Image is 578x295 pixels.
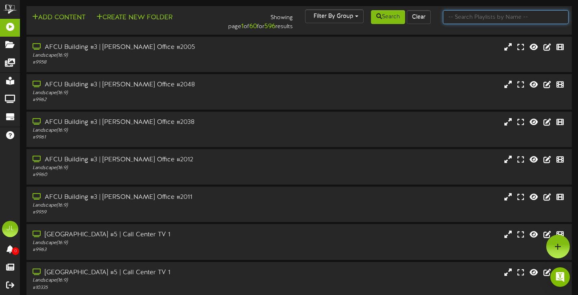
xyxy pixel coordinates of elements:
div: [GEOGRAPHIC_DATA] #5 | Call Center TV 1 [33,268,248,277]
div: Showing page of for results [207,9,299,31]
div: Open Intercom Messenger [550,267,570,287]
div: Landscape ( 16:9 ) [33,52,248,59]
div: JL [2,221,18,237]
span: 0 [12,247,19,255]
div: Landscape ( 16:9 ) [33,90,248,97]
div: # 9960 [33,172,248,178]
div: # 9963 [33,247,248,253]
div: Landscape ( 16:9 ) [33,240,248,247]
div: [GEOGRAPHIC_DATA] #5 | Call Center TV 1 [33,230,248,240]
div: AFCU Building #3 | [PERSON_NAME] Office #2012 [33,155,248,165]
strong: 596 [264,23,275,30]
div: AFCU Building #3 | [PERSON_NAME] Office #2048 [33,80,248,90]
div: AFCU Building #3 | [PERSON_NAME] Office #2005 [33,43,248,52]
div: Landscape ( 16:9 ) [33,277,248,284]
div: Landscape ( 16:9 ) [33,165,248,172]
div: AFCU Building #3 | [PERSON_NAME] Office #2038 [33,118,248,127]
button: Search [371,10,405,24]
button: Clear [407,10,431,24]
strong: 60 [249,23,257,30]
div: Landscape ( 16:9 ) [33,202,248,209]
div: # 10335 [33,284,248,291]
div: # 9958 [33,59,248,66]
div: # 9959 [33,209,248,216]
button: Create New Folder [94,13,175,23]
strong: 1 [241,23,244,30]
button: Add Content [30,13,88,23]
div: # 9962 [33,97,248,103]
input: -- Search Playlists by Name -- [443,10,569,24]
div: # 9961 [33,134,248,141]
div: Landscape ( 16:9 ) [33,127,248,134]
div: AFCU Building #3 | [PERSON_NAME] Office #2011 [33,193,248,202]
button: Filter By Group [305,9,364,23]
